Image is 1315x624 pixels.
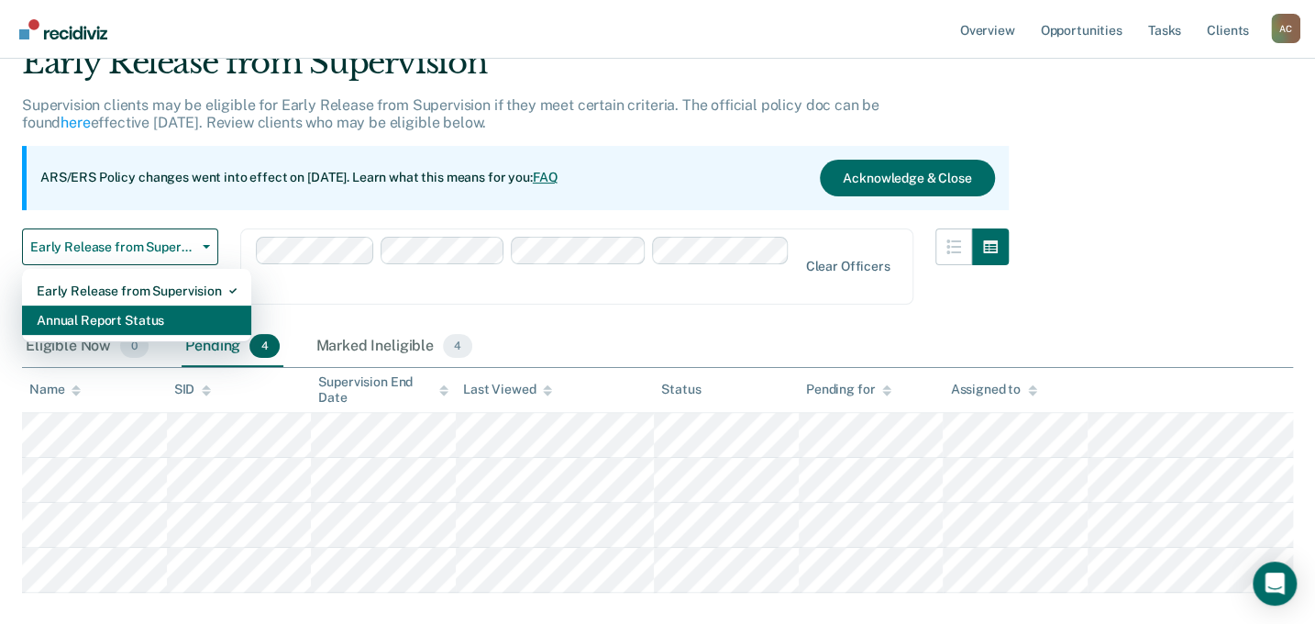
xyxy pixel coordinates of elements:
span: 4 [443,334,472,358]
div: Eligible Now0 [22,327,152,367]
button: Profile dropdown button [1271,14,1300,43]
p: Supervision clients may be eligible for Early Release from Supervision if they meet certain crite... [22,96,879,131]
div: Annual Report Status [37,306,237,335]
span: 0 [120,334,149,358]
div: Early Release from Supervision [22,44,1009,96]
div: Open Intercom Messenger [1253,562,1297,606]
div: Status [661,382,701,397]
div: Clear officers [805,259,890,274]
div: SID [174,382,212,397]
span: 4 [249,334,279,358]
button: Acknowledge & Close [820,160,994,196]
div: Assigned to [950,382,1036,397]
div: Early Release from Supervision [37,276,237,306]
span: Early Release from Supervision [30,240,195,255]
a: here [61,114,90,131]
img: Recidiviz [19,19,107,39]
div: Pending4 [182,327,282,367]
a: FAQ [533,170,558,184]
div: Name [29,382,81,397]
div: A C [1271,14,1300,43]
p: ARS/ERS Policy changes went into effect on [DATE]. Learn what this means for you: [40,169,558,187]
div: Supervision End Date [318,374,448,406]
button: Early Release from Supervision [22,228,218,265]
div: Pending for [806,382,891,397]
div: Last Viewed [463,382,552,397]
div: Marked Ineligible4 [313,327,477,367]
